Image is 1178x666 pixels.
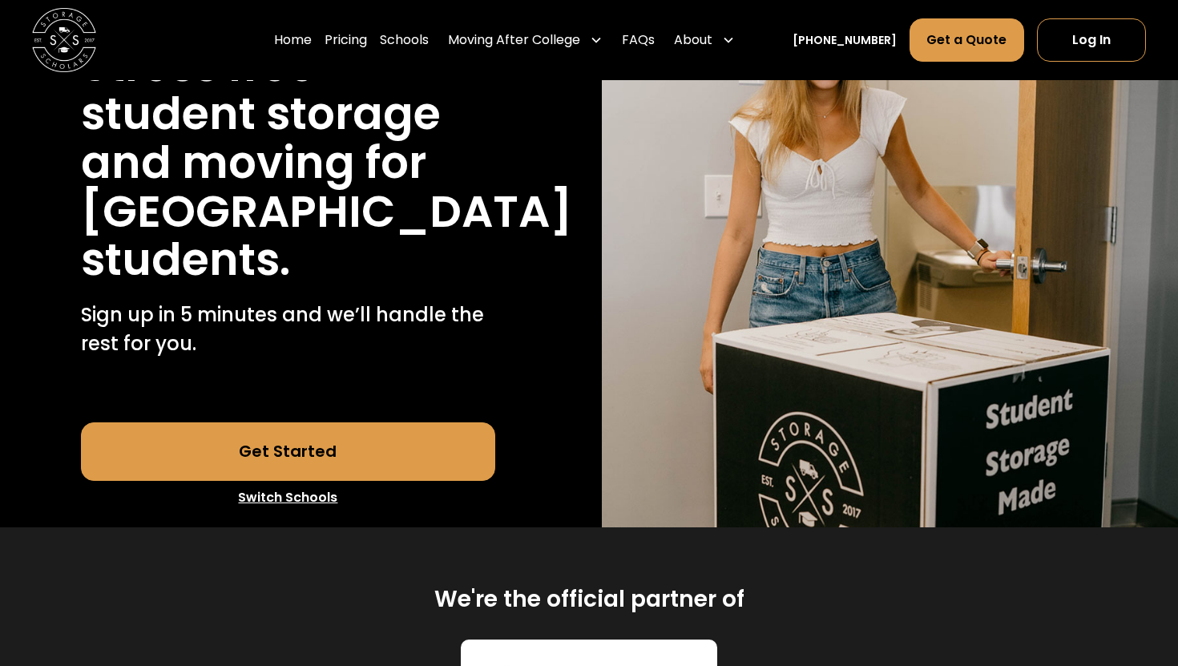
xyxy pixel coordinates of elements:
[81,422,496,480] a: Get Started
[81,236,290,285] h1: students.
[325,18,367,63] a: Pricing
[1037,18,1146,62] a: Log In
[81,42,496,188] h1: Stress free student storage and moving for
[81,301,496,358] p: Sign up in 5 minutes and we’ll handle the rest for you.
[434,585,744,615] h2: We're the official partner of
[448,30,580,50] div: Moving After College
[668,18,741,63] div: About
[380,18,429,63] a: Schools
[622,18,655,63] a: FAQs
[674,30,712,50] div: About
[274,18,312,63] a: Home
[81,481,496,515] a: Switch Schools
[793,32,897,49] a: [PHONE_NUMBER]
[32,8,96,72] img: Storage Scholars main logo
[442,18,609,63] div: Moving After College
[81,188,572,236] h1: [GEOGRAPHIC_DATA]
[910,18,1023,62] a: Get a Quote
